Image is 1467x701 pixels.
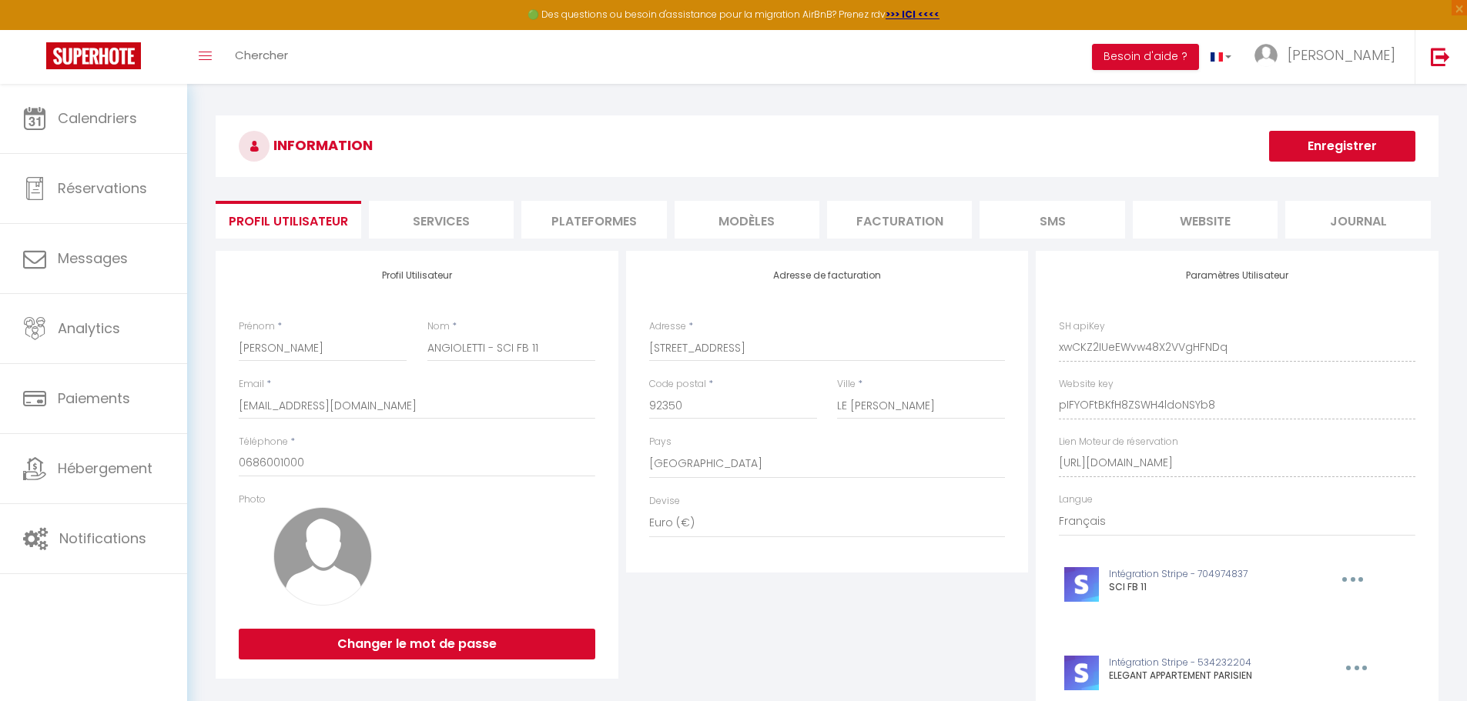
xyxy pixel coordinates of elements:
[1059,377,1114,392] label: Website key
[235,47,288,63] span: Chercher
[1109,669,1252,682] span: ELEGANT APPARTEMENT PARISIEN
[1243,30,1415,84] a: ... [PERSON_NAME]
[1269,131,1415,162] button: Enregistrer
[1092,44,1199,70] button: Besoin d'aide ?
[58,179,147,198] span: Réservations
[239,629,595,659] button: Changer le mot de passe
[1285,201,1430,239] li: Journal
[273,507,372,606] img: avatar.png
[1109,580,1147,593] span: SCI FB 11
[827,201,972,239] li: Facturation
[369,201,514,239] li: Services
[886,8,939,21] a: >>> ICI <<<<
[1133,201,1278,239] li: website
[239,492,266,507] label: Photo
[521,201,666,239] li: Plateformes
[46,42,141,69] img: Super Booking
[239,319,275,334] label: Prénom
[58,319,120,338] span: Analytics
[239,270,595,281] h4: Profil Utilisateur
[649,494,680,509] label: Devise
[1109,567,1307,582] p: Intégration Stripe - 704974837
[837,377,856,392] label: Ville
[649,319,686,334] label: Adresse
[427,319,450,334] label: Nom
[239,435,288,449] label: Téléphone
[649,270,1006,281] h4: Adresse de facturation
[1059,319,1105,334] label: SH apiKey
[58,108,137,128] span: Calendriers
[58,389,130,408] span: Paiements
[980,201,1124,239] li: SMS
[1059,492,1093,507] label: Langue
[59,529,146,548] span: Notifications
[649,377,706,392] label: Code postal
[1059,435,1178,449] label: Lien Moteur de réservation
[239,377,264,392] label: Email
[675,201,819,239] li: MODÈLES
[1254,44,1278,67] img: ...
[649,435,672,449] label: Pays
[223,30,300,84] a: Chercher
[1431,47,1450,66] img: logout
[1288,45,1395,65] span: [PERSON_NAME]
[58,459,152,478] span: Hébergement
[1059,270,1415,281] h4: Paramètres Utilisateur
[1064,567,1099,602] img: stripe-logo.jpeg
[216,115,1439,177] h3: INFORMATION
[58,249,128,268] span: Messages
[216,201,360,239] li: Profil Utilisateur
[1064,656,1099,690] img: stripe-logo.jpeg
[1109,656,1311,670] p: Intégration Stripe - 534232204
